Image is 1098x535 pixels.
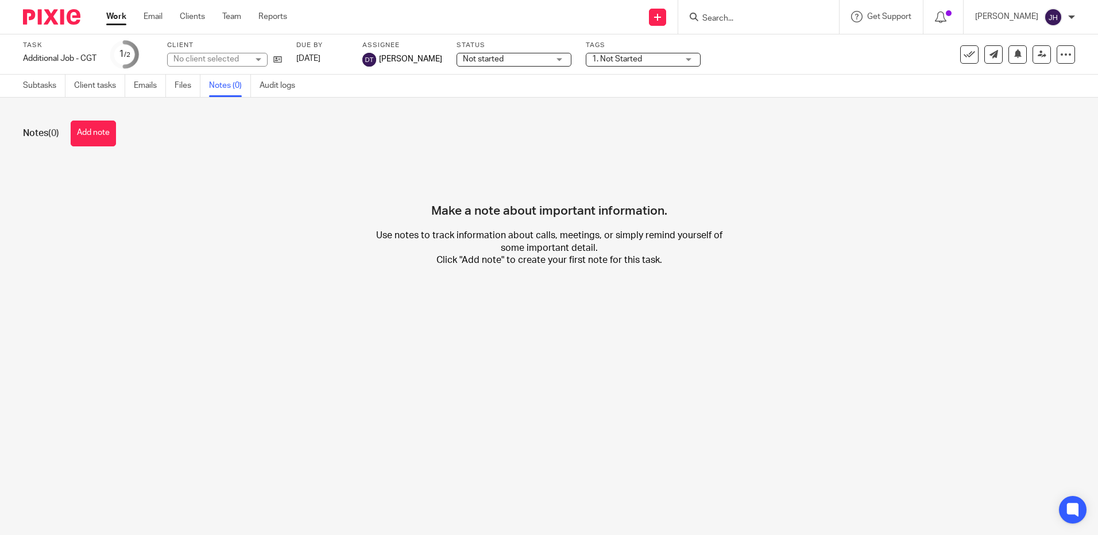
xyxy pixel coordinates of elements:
span: (0) [48,129,59,138]
label: Tags [586,41,701,50]
p: Use notes to track information about calls, meetings, or simply remind yourself of some important... [374,230,725,266]
button: Add note [71,121,116,146]
span: [PERSON_NAME] [379,53,442,65]
a: Audit logs [260,75,304,97]
img: Pixie [23,9,80,25]
img: svg%3E [1044,8,1062,26]
div: No client selected [173,53,248,65]
span: [DATE] [296,55,320,63]
label: Client [167,41,282,50]
a: Subtasks [23,75,65,97]
a: Clients [180,11,205,22]
input: Search [701,14,805,24]
img: svg%3E [362,53,376,67]
div: 1 [119,48,130,61]
h4: Make a note about important information. [431,164,667,219]
label: Due by [296,41,348,50]
span: Not started [463,55,504,63]
label: Assignee [362,41,442,50]
a: Reports [258,11,287,22]
a: Team [222,11,241,22]
span: 1. Not Started [592,55,642,63]
h1: Notes [23,127,59,139]
a: Notes (0) [209,75,251,97]
label: Status [457,41,571,50]
label: Task [23,41,96,50]
span: Get Support [867,13,911,21]
a: Client tasks [74,75,125,97]
a: Work [106,11,126,22]
small: /2 [124,52,130,58]
a: Files [175,75,200,97]
p: [PERSON_NAME] [975,11,1038,22]
div: Additional Job - CGT [23,53,96,64]
a: Emails [134,75,166,97]
a: Email [144,11,163,22]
